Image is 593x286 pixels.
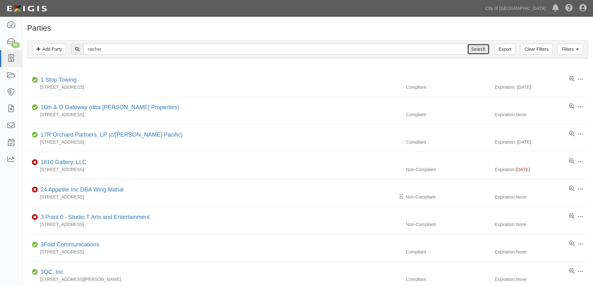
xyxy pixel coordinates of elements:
[27,139,401,145] div: [STREET_ADDRESS]
[32,215,38,220] i: Non-Compliant
[401,249,495,255] div: Compliant
[495,194,588,200] div: Expiration:
[32,270,38,275] i: Compliant
[38,186,124,194] div: 24 Appetite Inc DBA Wing Mahal
[32,105,38,110] i: Compliant
[495,166,588,173] div: Expiration:
[38,76,77,84] div: 1 Stop Towing
[569,186,574,192] a: View results summary
[38,213,150,222] div: 3 Point 0 - Studio T Arts and Entertainment
[401,139,495,145] div: Compliant
[401,111,495,118] div: Compliant
[41,159,87,165] a: 1810 Gallery, LLC
[401,166,495,173] div: Non-Compliant
[27,84,401,90] div: [STREET_ADDRESS]
[32,44,66,55] a: Add Party
[38,241,99,249] div: 3Fold Communications
[495,221,588,228] div: Expiration:
[41,214,150,220] a: 3 Point 0 - Studio T Arts and Entertainment
[569,268,574,275] a: View results summary
[516,167,530,172] span: [DATE]
[41,132,183,138] a: 17R Orchard Partners, LP (c/[PERSON_NAME] Pacific)
[495,84,588,90] div: Expiration: [DATE]
[520,44,552,55] a: Clear Filters
[41,104,179,110] a: 16th & O Gateway (dba [PERSON_NAME] Properties)
[401,84,495,90] div: Compliant
[27,24,588,32] h1: Parties
[32,188,38,192] i: Non-Compliant
[41,269,63,275] a: 3QC, Inc
[401,221,495,228] div: Non-Compliant
[495,249,588,255] div: Expiration:
[27,111,401,118] div: [STREET_ADDRESS]
[27,249,401,255] div: [STREET_ADDRESS]
[569,213,574,220] a: View results summary
[516,194,526,199] i: None
[401,276,495,282] div: Compliant
[38,131,183,139] div: 17R Orchard Partners, LP (c/o Heller Pacific)
[467,44,490,55] input: Search
[494,44,515,55] a: Export
[569,158,574,165] a: View results summary
[569,103,574,110] a: View results summary
[5,3,49,14] img: logo-5460c22ac91f19d4615b14bd174203de0afe785f0fc80cf4dbbc73dc1793850b.png
[565,4,573,12] i: Help Center - Complianz
[41,77,77,83] a: 1 Stop Towing
[38,103,179,112] div: 16th & O Gateway (dba Ravel Rasmussen Properties)
[11,42,20,48] div: 55
[27,194,401,200] div: [STREET_ADDRESS]
[27,276,401,282] div: [STREET_ADDRESS][PERSON_NAME]
[32,243,38,247] i: Compliant
[399,195,403,199] i: Pending Review
[569,131,574,137] a: View results summary
[41,241,99,248] a: 3Fold Communications
[27,166,401,173] div: [STREET_ADDRESS]
[569,241,574,247] a: View results summary
[495,111,588,118] div: Expiration:
[516,112,526,117] i: None
[401,194,495,200] div: Non-Compliant
[569,76,574,82] a: View results summary
[32,160,38,165] i: Non-Compliant
[38,158,87,167] div: 1810 Gallery, LLC
[27,221,401,228] div: [STREET_ADDRESS]
[32,78,38,82] i: Compliant
[516,249,526,254] i: None
[516,277,526,282] i: None
[83,44,467,55] input: Search
[495,276,588,282] div: Expiration:
[516,222,526,227] i: None
[482,2,549,15] a: City of [GEOGRAPHIC_DATA]
[32,133,38,137] i: Compliant
[38,268,63,276] div: 3QC, Inc
[495,139,588,145] div: Expiration: [DATE]
[558,44,583,55] a: Filters
[41,186,124,193] a: 24 Appetite Inc DBA Wing Mahal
